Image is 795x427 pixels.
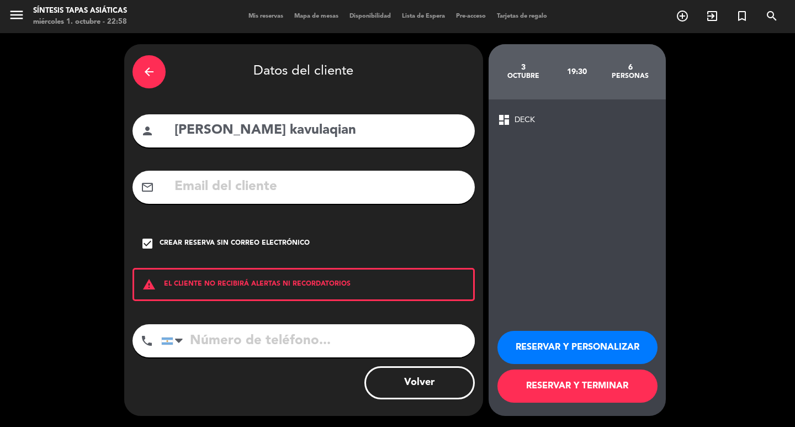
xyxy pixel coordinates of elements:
button: Volver [364,366,475,399]
div: 3 [497,63,550,72]
i: mail_outline [141,181,154,194]
i: person [141,124,154,138]
button: RESERVAR Y PERSONALIZAR [497,331,658,364]
span: Disponibilidad [344,13,396,19]
i: check_box [141,237,154,250]
button: RESERVAR Y TERMINAR [497,370,658,403]
div: personas [603,72,657,81]
div: 19:30 [550,52,603,91]
div: EL CLIENTE NO RECIBIRÁ ALERTAS NI RECORDATORIOS [132,268,475,301]
i: turned_in_not [735,9,749,23]
span: Pre-acceso [451,13,491,19]
input: Nombre del cliente [173,119,467,142]
div: Síntesis Tapas Asiáticas [33,6,127,17]
div: miércoles 1. octubre - 22:58 [33,17,127,28]
div: 6 [603,63,657,72]
i: exit_to_app [706,9,719,23]
span: dashboard [497,113,511,126]
span: Mis reservas [243,13,289,19]
i: arrow_back [142,65,156,78]
div: Crear reserva sin correo electrónico [160,238,310,249]
i: menu [8,7,25,23]
span: Tarjetas de regalo [491,13,553,19]
div: octubre [497,72,550,81]
input: Email del cliente [173,176,467,198]
i: phone [140,334,153,347]
input: Número de teléfono... [161,324,475,357]
div: Argentina: +54 [162,325,187,357]
i: search [765,9,778,23]
i: add_circle_outline [676,9,689,23]
button: menu [8,7,25,27]
i: warning [134,278,164,291]
div: Datos del cliente [132,52,475,91]
span: Mapa de mesas [289,13,344,19]
span: Lista de Espera [396,13,451,19]
span: DECK [515,114,535,126]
